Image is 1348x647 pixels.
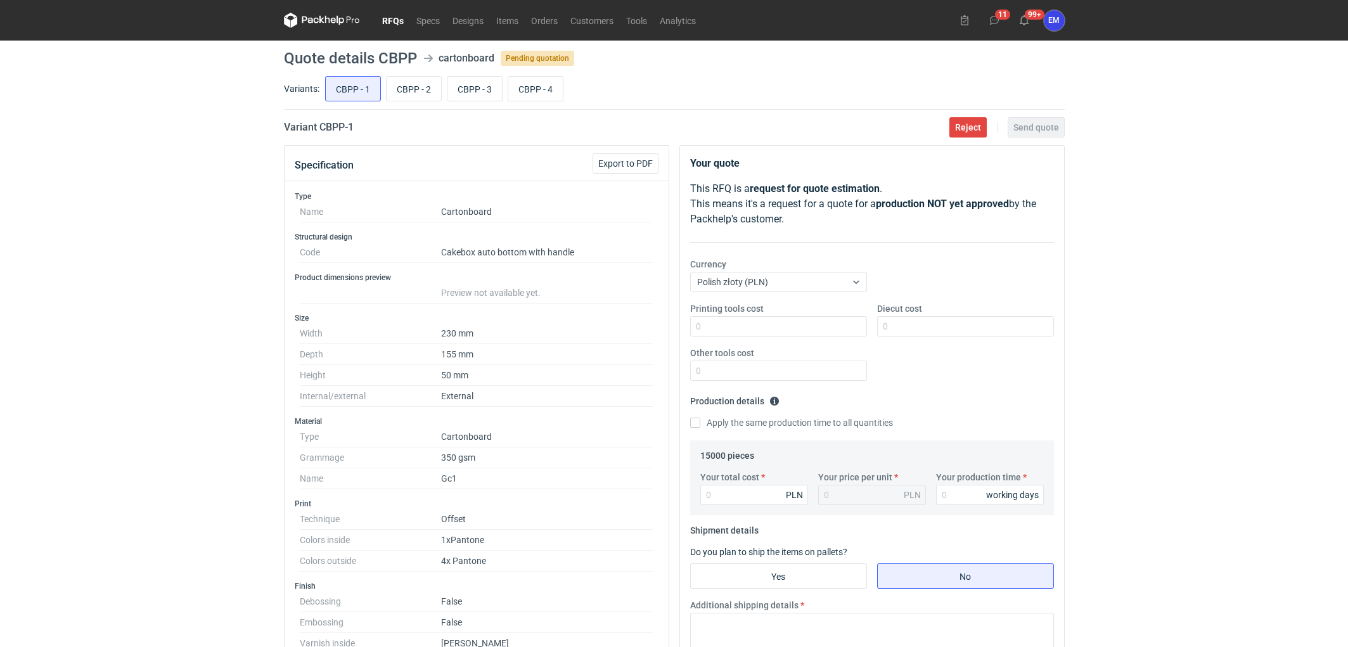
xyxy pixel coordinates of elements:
a: Specs [410,13,446,28]
span: Export to PDF [598,159,653,168]
h3: Size [295,313,658,323]
dd: 1xPantone [441,530,653,551]
span: Send quote [1013,123,1059,132]
button: Specification [295,150,354,181]
dd: 50 mm [441,365,653,386]
div: cartonboard [439,51,494,66]
label: Yes [690,563,867,589]
dt: Colors outside [300,551,441,572]
button: Export to PDF [593,153,658,174]
a: Orders [525,13,564,28]
strong: request for quote estimation [750,183,880,195]
strong: Your quote [690,157,740,169]
h3: Print [295,499,658,509]
button: Reject [949,117,987,138]
label: Currency [690,258,726,271]
dd: 4x Pantone [441,551,653,572]
dt: Debossing [300,591,441,612]
dt: Colors inside [300,530,441,551]
dd: False [441,612,653,633]
a: Designs [446,13,490,28]
a: RFQs [376,13,410,28]
h3: Material [295,416,658,426]
div: working days [986,489,1039,501]
label: Other tools cost [690,347,754,359]
dd: Gc1 [441,468,653,489]
input: 0 [690,316,867,336]
input: 0 [877,316,1054,336]
dt: Technique [300,509,441,530]
dd: Cartonboard [441,426,653,447]
dd: 230 mm [441,323,653,344]
input: 0 [690,361,867,381]
input: 0 [936,485,1044,505]
div: PLN [904,489,921,501]
button: Send quote [1008,117,1065,138]
dt: Depth [300,344,441,365]
span: Preview not available yet. [441,288,541,298]
legend: Shipment details [690,520,759,535]
dt: Height [300,365,441,386]
p: This RFQ is a . This means it's a request for a quote for a by the Packhelp's customer. [690,181,1054,227]
dt: Embossing [300,612,441,633]
dd: Cartonboard [441,202,653,222]
svg: Packhelp Pro [284,13,360,28]
legend: Production details [690,391,780,406]
dt: Name [300,202,441,222]
span: Reject [955,123,981,132]
h3: Structural design [295,232,658,242]
label: Variants: [284,82,319,95]
span: Polish złoty (PLN) [697,277,768,287]
span: Pending quotation [501,51,574,66]
dd: 350 gsm [441,447,653,468]
div: PLN [786,489,803,501]
dd: Cakebox auto bottom with handle [441,242,653,263]
label: CBPP - 2 [386,76,442,101]
a: Tools [620,13,653,28]
label: Your price per unit [818,471,892,484]
label: Diecut cost [877,302,922,315]
button: EM [1044,10,1065,31]
dd: 155 mm [441,344,653,365]
label: CBPP - 3 [447,76,503,101]
h1: Quote details CBPP [284,51,417,66]
button: 99+ [1014,10,1034,30]
div: Ewelina Macek [1044,10,1065,31]
dd: False [441,591,653,612]
a: Items [490,13,525,28]
h2: Variant CBPP - 1 [284,120,354,135]
legend: 15000 pieces [700,445,754,461]
dt: Code [300,242,441,263]
label: Your total cost [700,471,759,484]
label: CBPP - 4 [508,76,563,101]
h3: Type [295,191,658,202]
strong: production NOT yet approved [876,198,1009,210]
label: Your production time [936,471,1021,484]
label: Do you plan to ship the items on pallets? [690,547,847,557]
label: Apply the same production time to all quantities [690,416,893,429]
label: Additional shipping details [690,599,799,612]
a: Analytics [653,13,702,28]
button: 11 [984,10,1005,30]
label: No [877,563,1054,589]
a: Customers [564,13,620,28]
h3: Product dimensions preview [295,272,658,283]
dt: Internal/external [300,386,441,407]
dt: Grammage [300,447,441,468]
label: Printing tools cost [690,302,764,315]
label: CBPP - 1 [325,76,381,101]
dd: Offset [441,509,653,530]
dt: Name [300,468,441,489]
dt: Width [300,323,441,344]
input: 0 [700,485,808,505]
dt: Type [300,426,441,447]
dd: External [441,386,653,407]
h3: Finish [295,581,658,591]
